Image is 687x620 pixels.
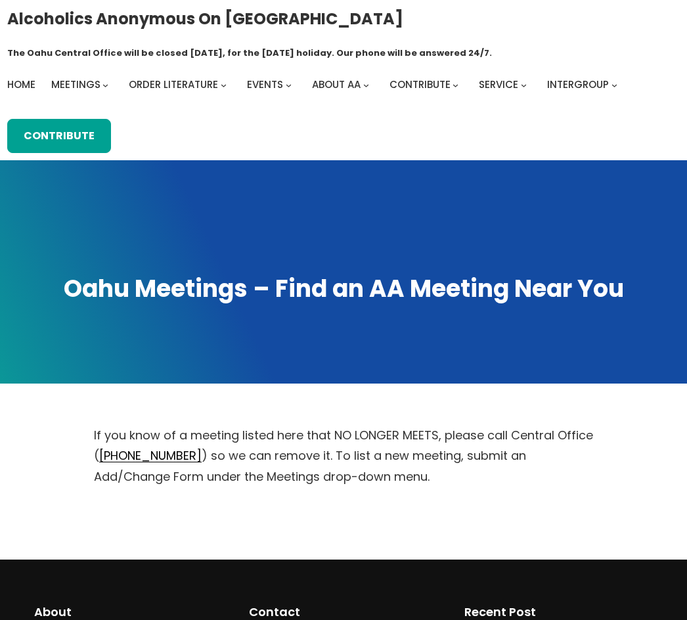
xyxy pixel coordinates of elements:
[51,76,100,94] a: Meetings
[99,447,202,464] a: [PHONE_NUMBER]
[479,77,518,91] span: Service
[312,76,361,94] a: About AA
[521,82,527,88] button: Service submenu
[247,76,283,94] a: Events
[247,77,283,91] span: Events
[7,47,492,60] h1: The Oahu Central Office will be closed [DATE], for the [DATE] holiday. Our phone will be answered...
[7,119,111,153] a: Contribute
[479,76,518,94] a: Service
[611,82,617,88] button: Intergroup submenu
[7,5,403,33] a: Alcoholics Anonymous on [GEOGRAPHIC_DATA]
[12,273,675,305] h1: Oahu Meetings – Find an AA Meeting Near You
[7,77,35,91] span: Home
[51,77,100,91] span: Meetings
[7,76,622,94] nav: Intergroup
[547,76,609,94] a: Intergroup
[286,82,292,88] button: Events submenu
[389,77,451,91] span: Contribute
[129,77,218,91] span: Order Literature
[547,77,609,91] span: Intergroup
[221,82,227,88] button: Order Literature submenu
[363,82,369,88] button: About AA submenu
[7,76,35,94] a: Home
[94,425,593,487] p: If you know of a meeting listed here that NO LONGER MEETS, please call Central Office ( ) so we c...
[312,77,361,91] span: About AA
[102,82,108,88] button: Meetings submenu
[453,82,458,88] button: Contribute submenu
[389,76,451,94] a: Contribute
